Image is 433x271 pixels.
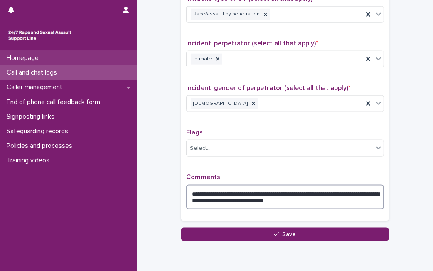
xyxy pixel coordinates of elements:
p: Policies and processes [3,142,79,150]
div: [DEMOGRAPHIC_DATA] [191,98,249,109]
p: Homepage [3,54,45,62]
button: Save [181,228,389,241]
p: Training videos [3,157,56,164]
p: End of phone call feedback form [3,98,107,106]
img: rhQMoQhaT3yELyF149Cw [7,27,73,44]
div: Select... [190,144,211,153]
div: Intimate [191,54,213,65]
p: Safeguarding records [3,127,75,135]
span: Incident: gender of perpetrator (select all that apply) [186,85,350,91]
p: Caller management [3,83,69,91]
span: Flags [186,129,203,136]
p: Signposting links [3,113,61,121]
span: Incident: perpetrator (select all that apply) [186,40,318,47]
span: Comments [186,174,220,180]
div: Rape/assault by penetration [191,9,261,20]
p: Call and chat logs [3,69,64,77]
span: Save [283,231,296,237]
